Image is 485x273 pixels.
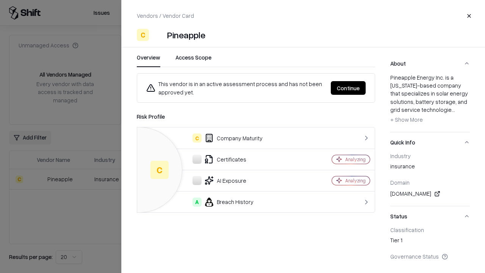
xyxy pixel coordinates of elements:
div: About [390,74,470,132]
div: Analyzing [345,156,366,163]
div: Risk Profile [137,112,375,121]
button: Quick Info [390,132,470,152]
div: Domain [390,179,470,186]
div: Governance Status [390,253,470,260]
button: About [390,53,470,74]
div: Pineapple [167,29,205,41]
div: Pineapple Energy Inc. is a [US_STATE]-based company that specializes in solar energy solutions, b... [390,74,470,126]
button: Overview [137,53,160,67]
div: AI Exposure [143,176,305,185]
div: Tier 1 [390,236,470,247]
img: Pineapple [152,29,164,41]
span: ... [452,106,455,113]
div: A [192,198,202,207]
p: Vendors / Vendor Card [137,12,194,20]
div: Company Maturity [143,133,305,143]
div: C [137,29,149,41]
div: Classification [390,226,470,233]
button: Status [390,206,470,226]
button: Continue [331,81,366,95]
div: This vendor is in an active assessment process and has not been approved yet. [146,80,325,96]
button: Access Scope [175,53,211,67]
div: Breach History [143,198,305,207]
div: Certificates [143,155,305,164]
div: insurance [390,162,470,173]
div: Industry [390,152,470,159]
div: Quick Info [390,152,470,206]
div: C [150,161,169,179]
div: Analyzing [345,177,366,184]
button: + Show More [390,114,423,126]
span: + Show More [390,116,423,123]
div: C [192,133,202,143]
div: [DOMAIN_NAME] [390,189,470,198]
